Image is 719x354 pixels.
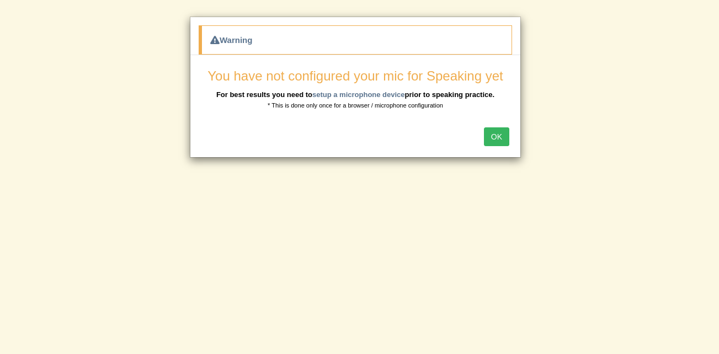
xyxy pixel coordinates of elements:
button: OK [484,127,509,146]
div: Warning [199,25,512,55]
b: For best results you need to prior to speaking practice. [216,90,494,99]
span: You have not configured your mic for Speaking yet [207,68,503,83]
small: * This is done only once for a browser / microphone configuration [268,102,443,109]
a: setup a microphone device [312,90,405,99]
